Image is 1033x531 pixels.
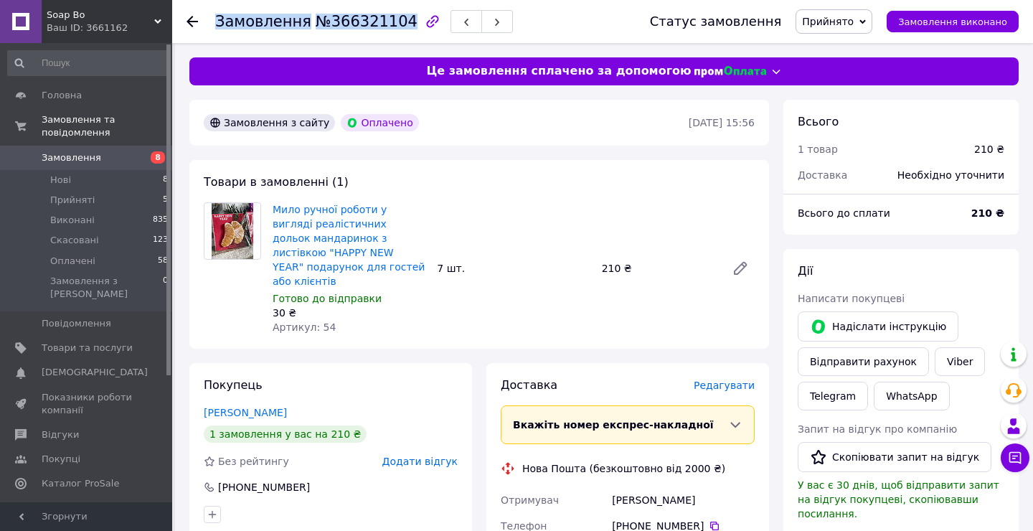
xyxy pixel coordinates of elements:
[971,207,1004,219] b: 210 ₴
[273,306,425,320] div: 30 ₴
[50,255,95,268] span: Оплачені
[215,13,311,30] span: Замовлення
[798,144,838,155] span: 1 товар
[163,194,168,207] span: 5
[341,114,418,131] div: Оплачено
[798,264,813,278] span: Дії
[798,442,991,472] button: Скопіювати запит на відгук
[50,275,163,301] span: Замовлення з [PERSON_NAME]
[42,89,82,102] span: Головна
[609,487,758,513] div: [PERSON_NAME]
[42,151,101,164] span: Замовлення
[596,258,720,278] div: 210 ₴
[898,17,1007,27] span: Замовлення виконано
[887,11,1019,32] button: Замовлення виконано
[153,214,168,227] span: 835
[798,115,839,128] span: Всього
[974,142,1004,156] div: 210 ₴
[42,428,79,441] span: Відгуки
[802,16,854,27] span: Прийнято
[273,293,382,304] span: Готово до відправки
[798,382,868,410] a: Telegram
[42,317,111,330] span: Повідомлення
[273,321,336,333] span: Артикул: 54
[889,159,1013,191] div: Необхідно уточнити
[218,456,289,467] span: Без рейтингу
[42,366,148,379] span: [DEMOGRAPHIC_DATA]
[50,234,99,247] span: Скасовані
[935,347,985,376] a: Viber
[501,494,559,506] span: Отримувач
[204,426,367,443] div: 1 замовлення у вас на 210 ₴
[316,13,418,30] span: №366321104
[42,113,172,139] span: Замовлення та повідомлення
[513,419,714,431] span: Вкажіть номер експрес-накладної
[204,378,263,392] span: Покупець
[874,382,949,410] a: WhatsApp
[47,22,172,34] div: Ваш ID: 3661162
[798,347,929,376] button: Відправити рахунок
[42,453,80,466] span: Покупці
[431,258,595,278] div: 7 шт.
[382,456,458,467] span: Додати відгук
[726,254,755,283] a: Редагувати
[1001,443,1029,472] button: Чат з покупцем
[798,207,890,219] span: Всього до сплати
[501,378,557,392] span: Доставка
[798,169,847,181] span: Доставка
[798,293,905,304] span: Написати покупцеві
[153,234,168,247] span: 123
[163,275,168,301] span: 0
[163,174,168,187] span: 8
[50,194,95,207] span: Прийняті
[187,14,198,29] div: Повернутися назад
[273,204,425,287] a: Мило ручної роботи у вигляді реалістичних дольок мандаринок з листівкою "HAPPY NEW YEAR" подаруно...
[217,480,311,494] div: [PHONE_NUMBER]
[204,114,335,131] div: Замовлення з сайту
[158,255,168,268] span: 58
[689,117,755,128] time: [DATE] 15:56
[47,9,154,22] span: Soap Bo
[42,477,119,490] span: Каталог ProSale
[50,174,71,187] span: Нові
[519,461,729,476] div: Нова Пошта (безкоштовно від 2000 ₴)
[204,175,349,189] span: Товари в замовленні (1)
[42,342,133,354] span: Товари та послуги
[151,151,165,164] span: 8
[7,50,169,76] input: Пошук
[212,203,254,259] img: Мило ручної роботи у вигляді реалістичних дольок мандаринок з листівкою "HAPPY NEW YEAR" подаруно...
[50,214,95,227] span: Виконані
[798,479,999,520] span: У вас є 30 днів, щоб відправити запит на відгук покупцеві, скопіювавши посилання.
[426,63,691,80] span: Це замовлення сплачено за допомогою
[650,14,782,29] div: Статус замовлення
[42,391,133,417] span: Показники роботи компанії
[204,407,287,418] a: [PERSON_NAME]
[694,380,755,391] span: Редагувати
[798,311,958,342] button: Надіслати інструкцію
[798,423,957,435] span: Запит на відгук про компанію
